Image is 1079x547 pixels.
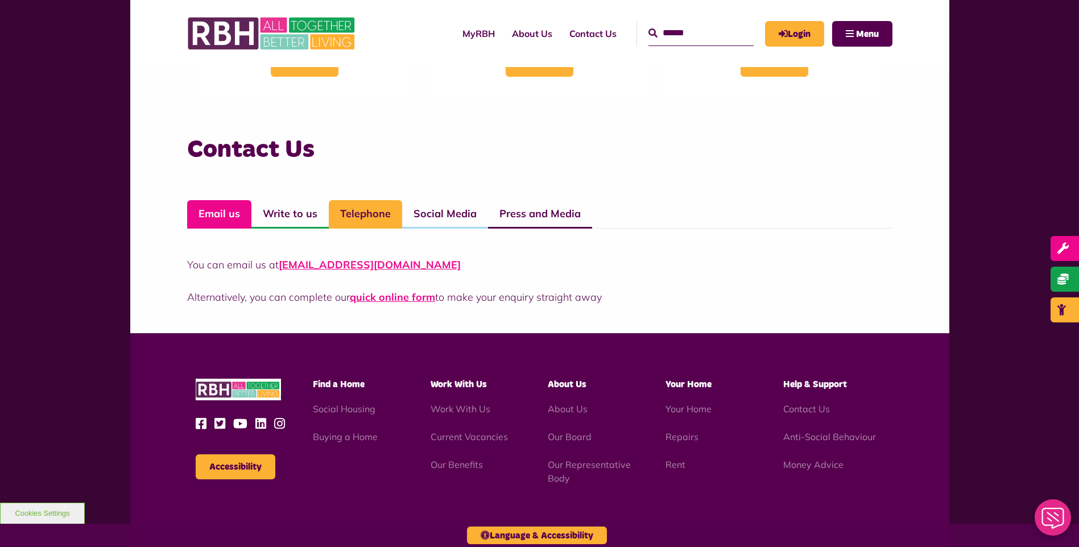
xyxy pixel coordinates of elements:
[783,459,844,470] a: Money Advice
[431,403,490,415] a: Work With Us
[187,11,358,56] img: RBH
[187,200,251,229] a: Email us
[765,21,824,47] a: MyRBH
[548,431,592,442] a: Our Board
[187,134,892,166] h3: Contact Us
[1028,496,1079,547] iframe: Netcall Web Assistant for live chat
[665,380,712,389] span: Your Home
[196,379,281,401] img: RBH
[488,200,592,229] a: Press and Media
[313,403,375,415] a: Social Housing - open in a new tab
[313,380,365,389] span: Find a Home
[431,459,483,470] a: Our Benefits
[251,200,329,229] a: Write to us
[856,30,879,39] span: Menu
[832,21,892,47] button: Navigation
[196,454,275,479] button: Accessibility
[313,431,378,442] a: Buying a Home
[783,431,876,442] a: Anti-Social Behaviour
[454,18,503,49] a: MyRBH
[783,380,847,389] span: Help & Support
[503,18,561,49] a: About Us
[431,380,487,389] span: Work With Us
[279,258,461,271] a: [EMAIL_ADDRESS][DOMAIN_NAME]
[329,200,402,229] a: Telephone
[783,403,830,415] a: Contact Us
[548,403,588,415] a: About Us
[648,21,754,45] input: Search
[665,459,685,470] a: Rent
[350,291,435,304] a: quick online form
[548,380,586,389] span: About Us
[665,431,698,442] a: Repairs
[187,257,892,272] p: You can email us at
[431,431,508,442] a: Current Vacancies
[561,18,625,49] a: Contact Us
[187,289,892,305] p: Alternatively, you can complete our to make your enquiry straight away
[467,527,607,544] button: Language & Accessibility
[665,403,712,415] a: Your Home
[402,200,488,229] a: Social Media
[548,459,631,484] a: Our Representative Body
